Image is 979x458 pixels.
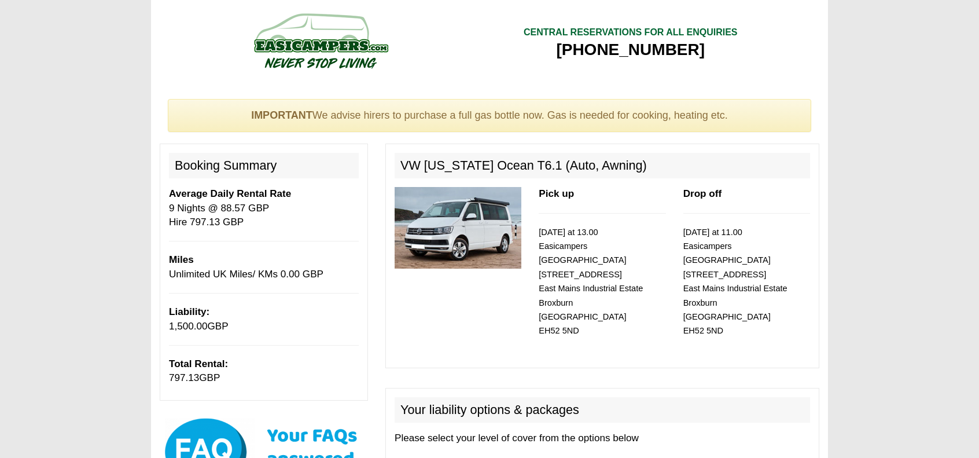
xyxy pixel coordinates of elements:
p: GBP [169,305,359,334]
p: GBP [169,357,359,386]
div: We advise hirers to purchase a full gas bottle now. Gas is needed for cooking, heating etc. [168,99,811,133]
span: 1,500.00 [169,321,208,332]
div: CENTRAL RESERVATIONS FOR ALL ENQUIRIES [524,26,738,39]
p: 9 Nights @ 88.57 GBP Hire 797.13 GBP [169,187,359,229]
img: campers-checkout-logo.png [211,9,430,72]
strong: IMPORTANT [251,109,312,121]
b: Miles [169,254,194,265]
span: 797.13 [169,372,199,383]
small: [DATE] at 11.00 Easicampers [GEOGRAPHIC_DATA] [STREET_ADDRESS] East Mains Industrial Estate Broxb... [683,228,787,336]
h2: VW [US_STATE] Ocean T6.1 (Auto, Awning) [395,153,810,178]
b: Pick up [539,188,574,199]
b: Average Daily Rental Rate [169,188,291,199]
b: Liability: [169,306,209,317]
h2: Your liability options & packages [395,397,810,423]
b: Total Rental: [169,358,228,369]
img: 315.jpg [395,187,521,269]
p: Please select your level of cover from the options below [395,431,810,445]
h2: Booking Summary [169,153,359,178]
div: [PHONE_NUMBER] [524,39,738,60]
b: Drop off [683,188,722,199]
small: [DATE] at 13.00 Easicampers [GEOGRAPHIC_DATA] [STREET_ADDRESS] East Mains Industrial Estate Broxb... [539,228,643,336]
p: Unlimited UK Miles/ KMs 0.00 GBP [169,253,359,281]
